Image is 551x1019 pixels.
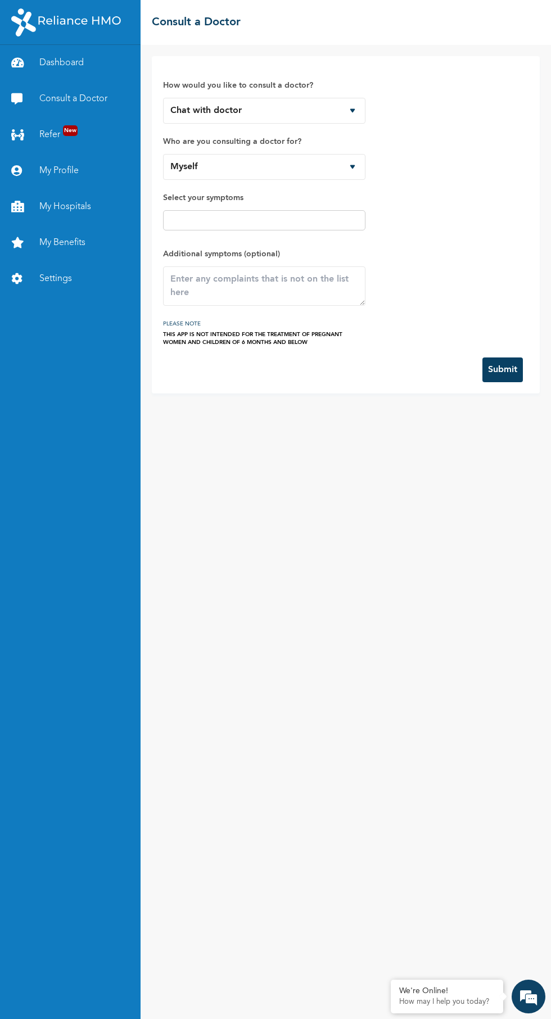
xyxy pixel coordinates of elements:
[163,247,365,261] label: Additional symptoms (optional)
[11,8,121,37] img: RelianceHMO's Logo
[163,79,365,92] label: How would you like to consult a doctor?
[399,986,495,996] div: We're Online!
[152,14,241,31] h2: Consult a Doctor
[63,125,78,136] span: New
[163,317,365,330] h3: PLEASE NOTE
[399,998,495,1007] p: How may I help you today?
[482,357,523,382] button: Submit
[163,191,365,205] label: Select your symptoms
[163,330,365,346] div: THIS APP IS NOT INTENDED FOR THE TREATMENT OF PREGNANT WOMEN AND CHILDREN OF 6 MONTHS AND BELOW
[163,135,365,148] label: Who are you consulting a doctor for?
